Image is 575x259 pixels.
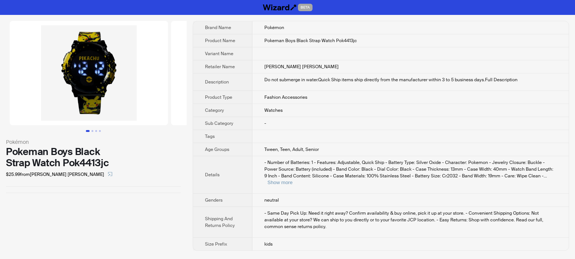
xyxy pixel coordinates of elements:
div: Pokémon [6,138,181,146]
div: - Same Day Pick Up: Need it right away? Confirm availability & buy online, pick it up at your sto... [264,210,557,230]
span: Variant Name [205,51,233,57]
span: Brand Name [205,25,231,31]
span: Tags [205,133,215,139]
span: kids [264,241,273,247]
span: Size Prefix [205,241,227,247]
span: BETA [298,4,313,11]
span: Details [205,172,220,178]
span: Retailer Name [205,64,235,70]
span: - Number of Batteries: 1 - Features: Adjustable, Quick Ship - Battery Type: Silver Oxide - Charac... [264,159,553,179]
div: $25.99 from [PERSON_NAME] [PERSON_NAME] [6,168,181,180]
button: Go to slide 4 [99,130,101,132]
span: Sub Category [205,120,233,126]
div: Pokeman Boys Black Strap Watch Pok4413jc [6,146,181,168]
span: Tween, Teen, Adult, Senior [264,146,319,152]
img: Pokeman Boys Black Strap Watch Pok4413jc image 1 [10,21,168,125]
span: Shipping And Returns Policy [205,216,235,228]
span: [PERSON_NAME] [PERSON_NAME] [264,64,339,70]
div: - Number of Batteries: 1 - Features: Adjustable, Quick Ship - Battery Type: Silver Oxide - Charac... [264,159,557,186]
span: Pokémon [264,25,284,31]
button: Expand [267,180,292,185]
span: Watches [264,107,283,113]
span: select [108,172,112,176]
span: Fashion Accessories [264,94,307,100]
span: Product Type [205,94,232,100]
span: Genders [205,197,223,203]
span: ... [544,173,547,179]
button: Go to slide 1 [86,130,90,132]
div: Do not submerge in water.Quick Ship items ship directly from the manufacturer within 3 to 5 busin... [264,76,557,83]
span: neutral [264,197,279,203]
button: Go to slide 3 [95,130,97,132]
span: Description [205,79,229,85]
span: Age Groups [205,146,229,152]
span: Product Name [205,38,235,44]
button: Go to slide 2 [91,130,93,132]
img: Pokeman Boys Black Strap Watch Pok4413jc image 2 [171,21,329,125]
span: Pokeman Boys Black Strap Watch Pok4413jc [264,38,357,44]
span: - [264,120,266,126]
span: Category [205,107,224,113]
